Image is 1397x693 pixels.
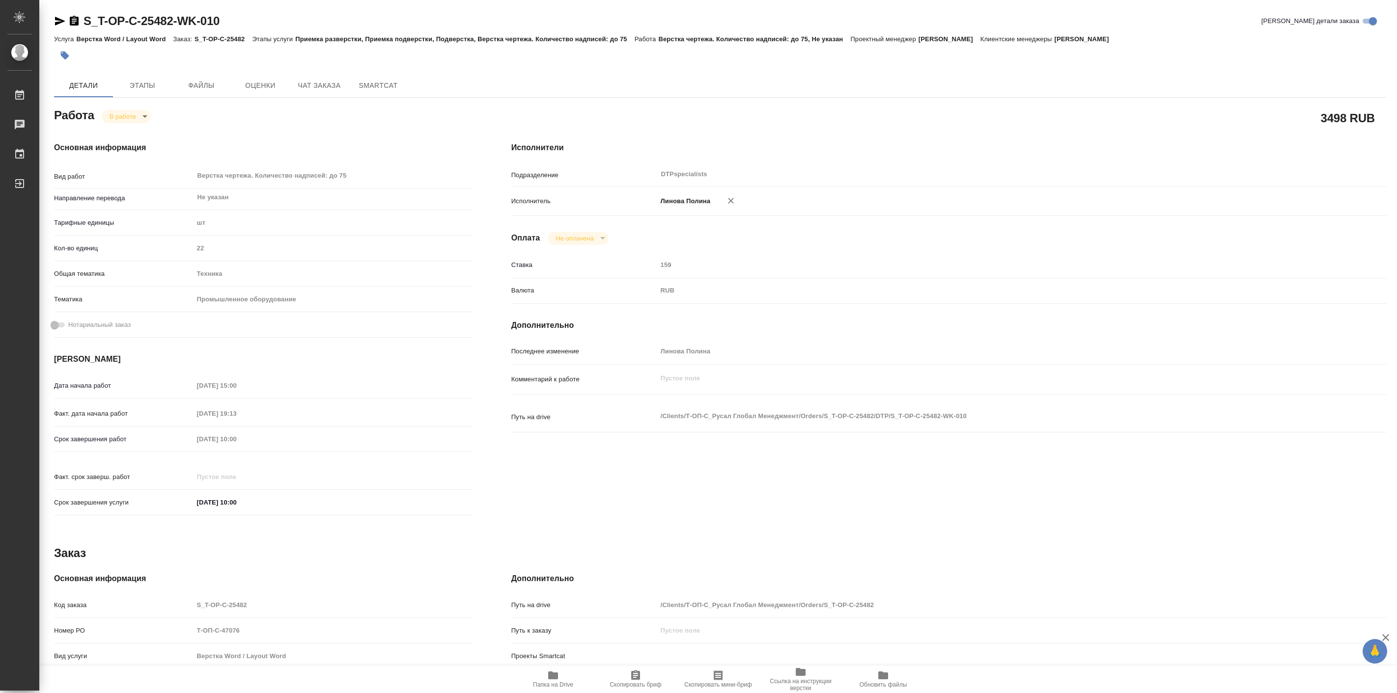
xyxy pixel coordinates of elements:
[296,80,343,92] span: Чат заказа
[511,374,657,384] p: Комментарий к работе
[252,35,295,43] p: Этапы услуги
[54,243,194,253] p: Кол-во единиц
[194,241,472,255] input: Пустое поле
[194,291,472,308] div: Промышленное оборудование
[635,35,659,43] p: Работа
[107,112,139,121] button: В работе
[511,142,1386,154] h4: Исполнители
[194,406,279,421] input: Пустое поле
[919,35,980,43] p: [PERSON_NAME]
[194,266,472,282] div: Техника
[594,666,677,693] button: Скопировать бриф
[657,196,711,206] p: Линова Полина
[842,666,924,693] button: Обновить файлы
[194,214,472,231] div: шт
[295,35,635,43] p: Приемка разверстки, Приемка подверстки, Подверстка, Верстка чертежа. Количество надписей: до 75
[684,681,752,688] span: Скопировать мини-бриф
[54,294,194,304] p: Тематика
[194,470,279,484] input: Пустое поле
[54,600,194,610] p: Код заказа
[54,15,66,27] button: Скопировать ссылку для ЯМессенджера
[237,80,284,92] span: Оценки
[677,666,759,693] button: Скопировать мини-бриф
[194,649,472,663] input: Пустое поле
[553,234,596,242] button: Не оплачена
[657,598,1313,612] input: Пустое поле
[511,260,657,270] p: Ставка
[54,573,472,585] h4: Основная информация
[54,409,194,419] p: Факт. дата начала работ
[511,626,657,636] p: Путь к заказу
[511,196,657,206] p: Исполнитель
[759,666,842,693] button: Ссылка на инструкции верстки
[511,286,657,295] p: Валюта
[54,434,194,444] p: Срок завершения работ
[511,346,657,356] p: Последнее изменение
[54,172,194,182] p: Вид работ
[76,35,173,43] p: Верстка Word / Layout Word
[657,623,1313,638] input: Пустое поле
[1363,639,1387,664] button: 🙏
[511,412,657,422] p: Путь на drive
[194,432,279,446] input: Пустое поле
[54,269,194,279] p: Общая тематика
[720,190,742,212] button: Удалить исполнителя
[511,600,657,610] p: Путь на drive
[54,498,194,507] p: Срок завершения услуги
[54,106,94,123] h2: Работа
[54,472,194,482] p: Факт. срок заверш. работ
[850,35,918,43] p: Проектный менеджер
[54,142,472,154] h4: Основная информация
[68,320,131,330] span: Нотариальный заказ
[194,495,279,509] input: ✎ Введи что-нибудь
[54,381,194,391] p: Дата начала работ
[1321,109,1375,126] h2: 3498 RUB
[511,320,1386,331] h4: Дополнительно
[980,35,1055,43] p: Клиентские менеджеры
[54,218,194,228] p: Тарифные единицы
[1261,16,1359,26] span: [PERSON_NAME] детали заказа
[657,344,1313,358] input: Пустое поле
[54,35,76,43] p: Услуга
[178,80,225,92] span: Файлы
[657,258,1313,272] input: Пустое поле
[765,678,836,692] span: Ссылка на инструкции верстки
[610,681,661,688] span: Скопировать бриф
[860,681,907,688] span: Обновить файлы
[511,232,540,244] h4: Оплата
[60,80,107,92] span: Детали
[548,232,608,245] div: В работе
[194,378,279,393] input: Пустое поле
[657,282,1313,299] div: RUB
[102,110,151,123] div: В работе
[54,353,472,365] h4: [PERSON_NAME]
[511,170,657,180] p: Подразделение
[54,45,76,66] button: Добавить тэг
[54,651,194,661] p: Вид услуги
[84,14,220,27] a: S_T-OP-C-25482-WK-010
[173,35,195,43] p: Заказ:
[54,193,194,203] p: Направление перевода
[195,35,252,43] p: S_T-OP-C-25482
[119,80,166,92] span: Этапы
[194,598,472,612] input: Пустое поле
[1054,35,1116,43] p: [PERSON_NAME]
[511,651,657,661] p: Проекты Smartcat
[355,80,402,92] span: SmartCat
[68,15,80,27] button: Скопировать ссылку
[1367,641,1383,662] span: 🙏
[54,545,86,561] h2: Заказ
[511,573,1386,585] h4: Дополнительно
[512,666,594,693] button: Папка на Drive
[657,408,1313,425] textarea: /Clients/Т-ОП-С_Русал Глобал Менеджмент/Orders/S_T-OP-C-25482/DTP/S_T-OP-C-25482-WK-010
[658,35,850,43] p: Верстка чертежа. Количество надписей: до 75, Не указан
[533,681,573,688] span: Папка на Drive
[54,626,194,636] p: Номер РО
[194,623,472,638] input: Пустое поле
